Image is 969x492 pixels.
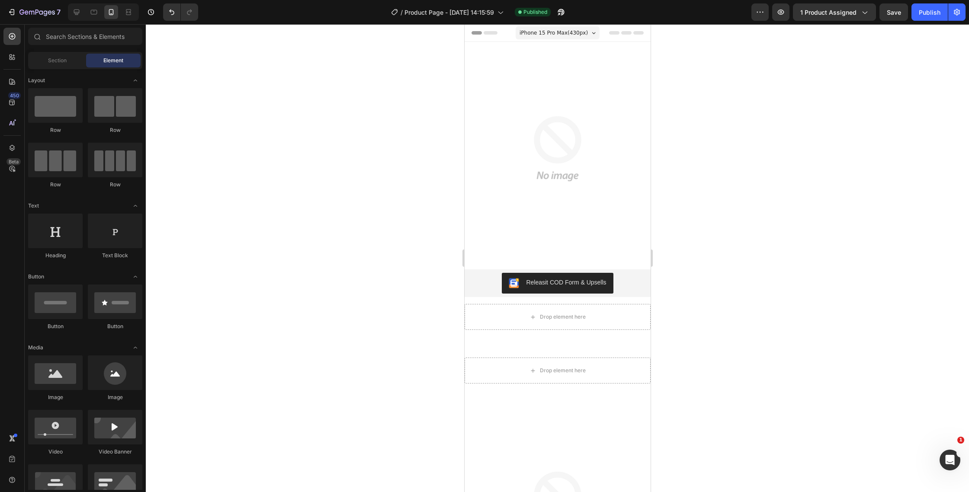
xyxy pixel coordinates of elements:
[28,181,83,188] div: Row
[163,3,198,21] div: Undo/Redo
[28,344,43,351] span: Media
[128,73,142,87] span: Toggle open
[401,8,403,17] span: /
[523,8,547,16] span: Published
[28,323,83,330] div: Button
[911,3,948,21] button: Publish
[88,393,142,401] div: Image
[88,181,142,188] div: Row
[128,199,142,213] span: Toggle open
[800,8,857,17] span: 1 product assigned
[28,77,45,84] span: Layout
[404,8,494,17] span: Product Page - [DATE] 14:15:59
[3,3,64,21] button: 7
[28,252,83,259] div: Heading
[28,202,39,210] span: Text
[940,450,960,470] iframe: Intercom live chat
[879,3,908,21] button: Save
[28,393,83,401] div: Image
[8,92,21,99] div: 450
[88,126,142,134] div: Row
[919,8,940,17] div: Publish
[48,57,67,64] span: Section
[465,24,651,492] iframe: Design area
[103,57,123,64] span: Element
[28,273,44,281] span: Button
[88,323,142,330] div: Button
[6,158,21,165] div: Beta
[793,3,876,21] button: 1 product assigned
[57,7,61,17] p: 7
[88,448,142,456] div: Video Banner
[887,9,901,16] span: Save
[128,270,142,284] span: Toggle open
[28,448,83,456] div: Video
[957,437,964,444] span: 1
[128,341,142,355] span: Toggle open
[28,28,142,45] input: Search Sections & Elements
[28,126,83,134] div: Row
[88,252,142,259] div: Text Block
